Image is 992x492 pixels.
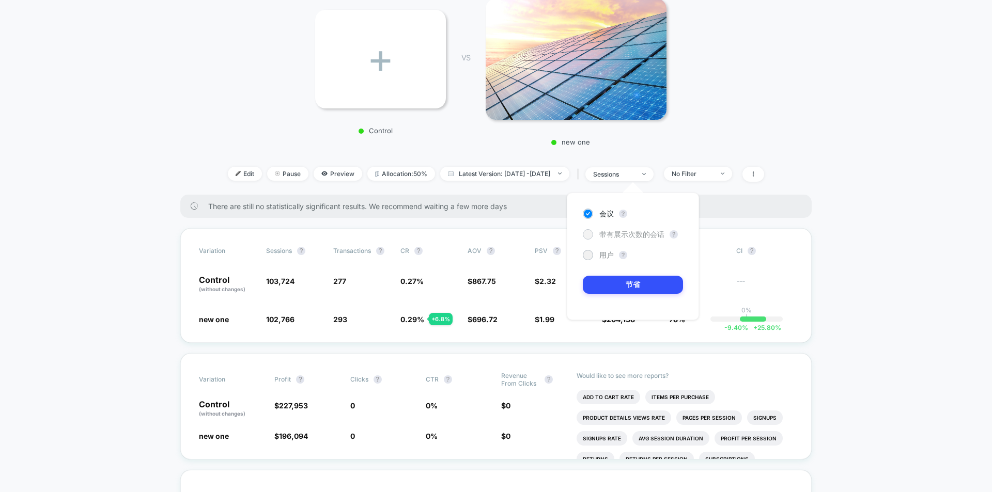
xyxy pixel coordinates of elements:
span: 0 [350,432,355,440]
span: (without changes) [199,410,245,417]
span: CI [736,247,793,255]
button: ? [553,247,561,255]
font: 节省 [626,280,640,289]
span: 293 [333,315,347,324]
span: 2.32 [539,277,556,285]
span: 0 [506,401,510,410]
li: Subscriptions [699,452,755,466]
span: VS [461,53,470,62]
span: Variation [199,247,256,255]
li: Add To Cart Rate [577,390,640,404]
li: Items Per Purchase [645,390,715,404]
li: Profit Per Session [715,431,783,446]
font: ？ [620,251,626,259]
span: CR [400,247,409,255]
button: ? [748,247,756,255]
span: 1.99 [539,315,554,324]
span: 0.27 % [400,277,424,285]
button: ? [414,247,423,255]
p: 0% [741,306,752,314]
p: Would like to see more reports? [577,372,793,379]
span: new one [199,315,229,324]
p: Control [310,126,441,135]
span: $ [274,401,308,410]
font: ？ [671,231,677,238]
p: Control [199,400,264,418]
span: PSV [535,247,548,255]
span: AOV [468,247,482,255]
button: ？ [619,210,627,218]
img: 结尾 [721,172,724,174]
li: Returns Per Session [619,452,694,466]
p: | [746,314,748,322]
span: $ [274,432,308,440]
span: 25.80 % [748,324,781,331]
span: 0 % [426,432,438,440]
span: Revenue From Clicks [501,372,539,387]
span: new one [199,432,229,440]
span: 0.29 % [400,315,424,324]
font: 用户 [599,250,614,259]
span: 103,724 [266,277,295,285]
span: Sessions [266,247,292,255]
span: 0 [350,401,355,410]
span: Clicks [350,375,368,383]
span: 277 [333,277,346,285]
button: ? [376,247,384,255]
span: Transactions [333,247,371,255]
span: $ [535,277,556,285]
span: Allocation: 50% [367,167,435,181]
font: 带有展示次数的会话 [599,230,664,239]
font: 会议 [599,209,614,218]
font: ？ [620,210,626,217]
span: Latest Version: [DATE] - [DATE] [440,167,569,181]
span: $ [535,315,554,324]
span: 867.75 [472,277,496,285]
button: ? [444,375,452,384]
span: CTR [426,375,439,383]
span: (without changes) [199,286,245,292]
img: 日历 [448,171,454,176]
span: -9.40 % [724,324,748,331]
span: Edit [228,167,262,181]
span: 696.72 [472,315,498,324]
span: $ [468,277,496,285]
li: Product Details Views Rate [577,410,671,425]
button: ? [487,247,495,255]
img: 结尾 [275,171,280,176]
img: 重新平衡 [375,171,379,177]
img: 结尾 [558,172,562,174]
p: Control [199,276,256,293]
li: Returns [577,452,614,466]
span: 227,953 [279,401,308,410]
span: --- [736,278,793,293]
span: 0 [506,432,510,440]
span: + [753,324,757,331]
span: 102,766 [266,315,295,324]
div: sessions [593,170,634,178]
div: + 6.8 % [429,313,453,325]
span: 196,094 [279,432,308,440]
img: 结尾 [642,173,646,175]
li: Signups Rate [577,431,627,446]
li: Signups [747,410,783,425]
span: $ [468,315,498,324]
span: There are still no statistically significant results. We recommend waiting a few more days [208,202,791,211]
button: ？ [670,230,678,239]
button: ？ [619,251,627,259]
p: new one [481,138,661,146]
div: No Filter [672,170,713,178]
span: 0 % [426,401,438,410]
img: 编辑 [236,171,241,176]
button: ? [545,375,553,384]
span: Preview [314,167,362,181]
div: + [315,10,446,108]
button: 节省 [583,276,683,294]
button: ? [296,375,304,384]
span: | [575,167,585,182]
li: Avg Session Duration [632,431,709,446]
span: Pause [267,167,308,181]
span: $ [501,401,510,410]
span: Profit [274,375,291,383]
span: Variation [199,372,256,387]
